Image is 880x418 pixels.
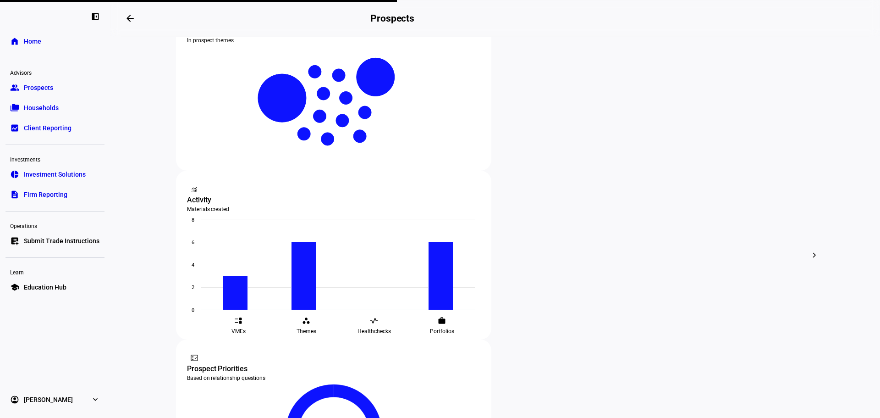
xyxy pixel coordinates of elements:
[5,152,104,165] div: Investments
[24,395,73,404] span: [PERSON_NAME]
[438,317,446,325] eth-mat-symbol: work
[10,37,19,46] eth-mat-symbol: home
[192,262,194,268] text: 4
[10,283,19,292] eth-mat-symbol: school
[10,170,19,179] eth-mat-symbol: pie_chart
[24,170,86,179] span: Investment Solutions
[192,240,194,245] text: 6
[231,328,246,335] span: VMEs
[10,103,19,112] eth-mat-symbol: folder_copy
[357,328,391,335] span: Healthchecks
[5,265,104,278] div: Learn
[24,37,41,46] span: Home
[10,123,19,133] eth-mat-symbol: bid_landscape
[125,13,136,24] mat-icon: arrow_backwards
[5,219,104,232] div: Operations
[24,83,53,92] span: Prospects
[187,195,480,206] div: Activity
[5,32,104,50] a: homeHome
[10,395,19,404] eth-mat-symbol: account_circle
[297,328,316,335] span: Themes
[370,13,414,24] h2: Prospects
[192,217,194,223] text: 8
[24,103,59,112] span: Households
[5,66,104,78] div: Advisors
[24,123,71,133] span: Client Reporting
[5,119,104,137] a: bid_landscapeClient Reporting
[190,353,199,362] mat-icon: fact_check
[370,317,378,325] eth-mat-symbol: vital_signs
[10,83,19,92] eth-mat-symbol: group
[91,12,100,21] eth-mat-symbol: left_panel_close
[10,190,19,199] eth-mat-symbol: description
[234,317,242,325] eth-mat-symbol: event_list
[91,395,100,404] eth-mat-symbol: expand_more
[5,99,104,117] a: folder_copyHouseholds
[5,78,104,97] a: groupProspects
[10,236,19,245] eth-mat-symbol: list_alt_add
[192,284,194,290] text: 2
[187,374,480,382] div: Based on relationship questions
[809,250,820,261] mat-icon: chevron_right
[192,307,194,313] text: 0
[302,317,310,325] eth-mat-symbol: workspaces
[24,190,67,199] span: Firm Reporting
[5,165,104,184] a: pie_chartInvestment Solutions
[187,37,480,44] div: In prospect themes
[430,328,454,335] span: Portfolios
[24,283,66,292] span: Education Hub
[24,236,99,245] span: Submit Trade Instructions
[190,184,199,194] mat-icon: monitoring
[5,185,104,204] a: descriptionFirm Reporting
[187,363,480,374] div: Prospect Priorities
[187,206,480,213] div: Materials created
